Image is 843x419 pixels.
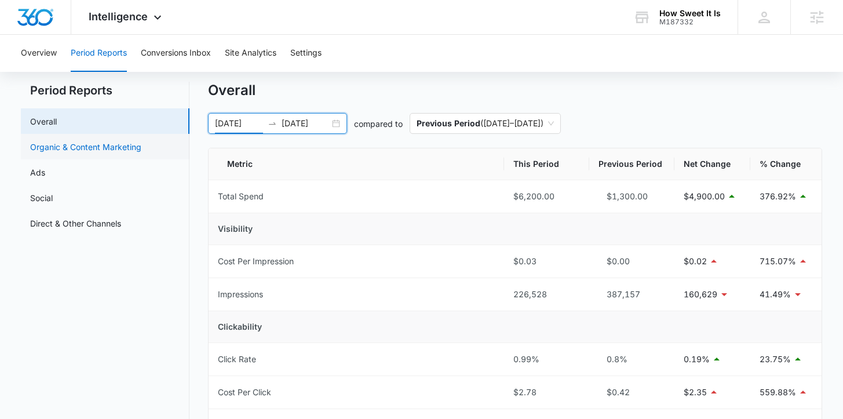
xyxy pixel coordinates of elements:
div: account id [659,18,721,26]
button: Settings [290,35,322,72]
div: Cost Per Impression [218,255,294,268]
div: $2.78 [513,386,580,399]
div: 226,528 [513,288,580,301]
p: 376.92% [760,190,796,203]
p: 41.49% [760,288,791,301]
span: Intelligence [89,10,148,23]
p: 160,629 [684,288,717,301]
div: $6,200.00 [513,190,580,203]
div: 387,157 [599,288,665,301]
div: $0.03 [513,255,580,268]
p: $0.02 [684,255,707,268]
p: compared to [354,118,403,130]
th: Previous Period [589,148,674,180]
a: Organic & Content Marketing [30,141,141,153]
button: Conversions Inbox [141,35,211,72]
a: Overall [30,115,57,127]
button: Period Reports [71,35,127,72]
span: swap-right [268,119,277,128]
th: Net Change [674,148,750,180]
div: $1,300.00 [599,190,665,203]
p: 559.88% [760,386,796,399]
button: Overview [21,35,57,72]
div: Impressions [218,288,263,301]
p: $2.35 [684,386,707,399]
div: 0.99% [513,353,580,366]
div: account name [659,9,721,18]
div: Total Spend [218,190,264,203]
span: to [268,119,277,128]
p: 0.19% [684,353,710,366]
p: 23.75% [760,353,791,366]
input: Start date [215,117,263,130]
a: Ads [30,166,45,178]
th: Metric [209,148,503,180]
h2: Period Reports [21,82,189,99]
span: ( [DATE] – [DATE] ) [417,114,554,133]
a: Direct & Other Channels [30,217,121,229]
p: $4,900.00 [684,190,725,203]
div: $0.42 [599,386,665,399]
p: 715.07% [760,255,796,268]
button: Site Analytics [225,35,276,72]
div: Cost Per Click [218,386,271,399]
input: End date [282,117,330,130]
div: $0.00 [599,255,665,268]
div: 0.8% [599,353,665,366]
h1: Overall [208,82,256,99]
th: % Change [750,148,822,180]
th: This Period [504,148,589,180]
td: Clickability [209,311,821,343]
p: Previous Period [417,118,480,128]
td: Visibility [209,213,821,245]
a: Social [30,192,53,204]
div: Click Rate [218,353,256,366]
